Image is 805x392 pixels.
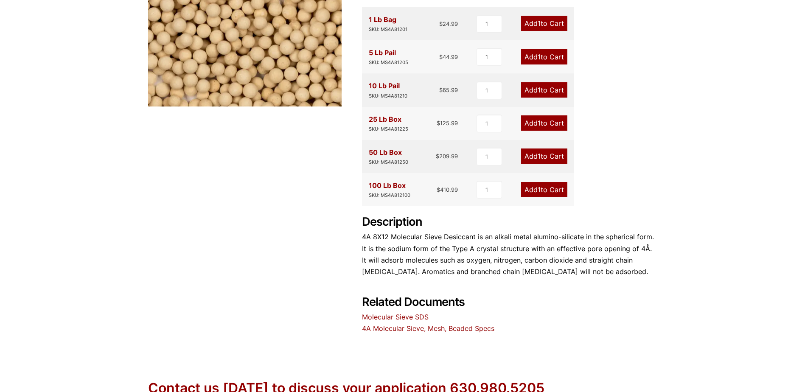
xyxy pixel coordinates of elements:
bdi: 24.99 [439,20,458,27]
span: 1 [538,86,541,94]
span: $ [439,20,443,27]
div: SKU: MS4A81201 [369,25,407,34]
div: 1 Lb Bag [369,14,407,34]
a: Add1to Cart [521,49,567,64]
div: 100 Lb Box [369,180,410,199]
span: 1 [538,19,541,28]
div: SKU: MS4A81205 [369,59,408,67]
div: SKU: MS4A81250 [369,158,408,166]
a: Add1to Cart [521,16,567,31]
bdi: 125.99 [437,120,458,126]
a: Add1to Cart [521,182,567,197]
a: Add1to Cart [521,115,567,131]
bdi: 410.99 [437,186,458,193]
span: 1 [538,152,541,160]
span: 1 [538,119,541,127]
h2: Description [362,215,657,229]
span: $ [439,87,443,93]
span: 1 [538,53,541,61]
bdi: 209.99 [436,153,458,160]
p: 4A 8X12 Molecular Sieve Desiccant is an alkali metal alumino-silicate in the spherical form. It i... [362,231,657,277]
span: 1 [538,185,541,194]
bdi: 44.99 [439,53,458,60]
div: 50 Lb Box [369,147,408,166]
a: Add1to Cart [521,148,567,164]
span: $ [437,120,440,126]
span: $ [439,53,443,60]
div: 5 Lb Pail [369,47,408,67]
div: SKU: MS4A81225 [369,125,408,133]
div: 10 Lb Pail [369,80,407,100]
div: SKU: MS4A812100 [369,191,410,199]
a: Add1to Cart [521,82,567,98]
span: $ [436,153,439,160]
a: Molecular Sieve SDS [362,313,429,321]
span: $ [437,186,440,193]
div: 25 Lb Box [369,114,408,133]
a: 4A Molecular Sieve, Mesh, Beaded Specs [362,324,494,333]
div: SKU: MS4A81210 [369,92,407,100]
bdi: 65.99 [439,87,458,93]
